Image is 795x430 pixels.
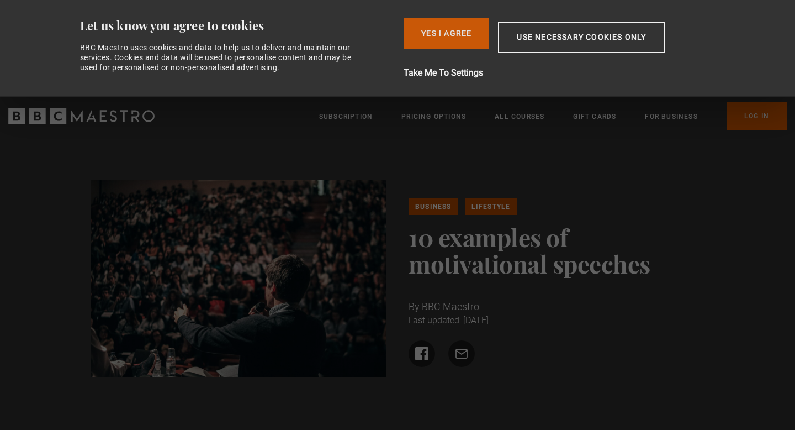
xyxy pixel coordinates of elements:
[409,224,705,277] h1: 10 examples of motivational speeches
[495,111,544,122] a: All Courses
[91,180,387,377] img: speech to crowd
[422,301,479,312] span: BBC Maestro
[409,198,458,215] a: Business
[401,111,466,122] a: Pricing Options
[409,315,489,326] time: Last updated: [DATE]
[319,111,373,122] a: Subscription
[404,66,723,80] button: Take Me To Settings
[8,108,155,124] svg: BBC Maestro
[727,102,787,130] a: Log In
[319,102,787,130] nav: Primary
[498,22,665,53] button: Use necessary cookies only
[465,198,517,215] a: Lifestyle
[573,111,616,122] a: Gift Cards
[645,111,697,122] a: For business
[80,18,395,34] div: Let us know you agree to cookies
[80,43,364,73] div: BBC Maestro uses cookies and data to help us to deliver and maintain our services. Cookies and da...
[409,301,420,312] span: By
[404,18,489,49] button: Yes I Agree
